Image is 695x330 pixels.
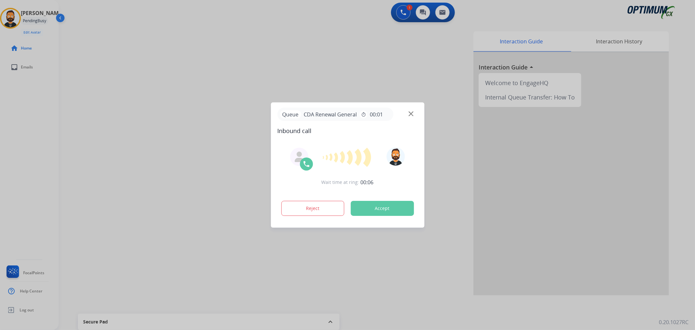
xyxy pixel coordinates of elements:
img: agent-avatar [294,152,304,162]
button: Reject [281,201,344,216]
p: 0.20.1027RC [659,318,688,326]
mat-icon: timer [361,112,366,117]
p: Queue [280,110,301,118]
span: Wait time at ring: [322,179,359,186]
img: avatar [387,147,405,166]
span: CDA Renewal General [301,111,359,118]
button: Accept [351,201,414,216]
img: close-button [409,112,413,116]
span: 00:06 [361,178,374,186]
span: 00:01 [370,111,383,118]
img: call-icon [302,160,310,168]
span: Inbound call [277,126,418,135]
